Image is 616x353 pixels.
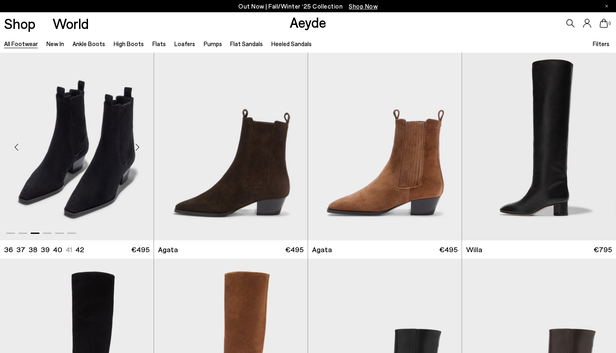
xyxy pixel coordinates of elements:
a: Pumps [204,40,222,47]
p: Out Now | Fall/Winter ‘25 Collection [238,1,378,11]
span: Navigate to /collections/new-in [349,2,378,10]
a: Heeled Sandals [271,40,312,47]
li: 37 [16,244,25,255]
li: 39 [41,244,50,255]
a: All Footwear [4,40,38,47]
a: Agata €495 [308,240,462,259]
a: Agata €495 [154,240,308,259]
img: Willa Leather Over-Knee Boots [462,47,616,240]
span: €795 [594,244,612,255]
li: 36 [4,244,13,255]
a: Flat Sandals [230,40,263,47]
span: Filters [593,40,609,47]
div: 1 / 6 [154,47,308,240]
a: Next slide Previous slide [154,47,308,240]
a: Willa €795 [462,240,616,259]
a: High Boots [114,40,144,47]
a: Shop [4,16,35,31]
li: 38 [29,244,37,255]
div: Previous slide [4,135,29,159]
a: World [53,16,89,31]
img: Agata Suede Ankle Boots [154,47,308,240]
a: Aeyde [290,13,326,31]
span: Willa [466,244,482,255]
a: New In [46,40,64,47]
img: Agata Suede Ankle Boots [308,47,462,240]
span: Agata [158,244,178,255]
a: Flats [152,40,166,47]
span: 0 [608,21,612,26]
li: 40 [53,244,62,255]
span: €495 [439,244,458,255]
li: 42 [75,244,84,255]
span: €495 [131,244,150,255]
a: 0 [600,19,608,28]
ul: variant [4,244,81,255]
a: Loafers [174,40,195,47]
span: Agata [312,244,332,255]
a: Ankle Boots [73,40,105,47]
span: €495 [285,244,304,255]
div: Next slide [125,135,150,159]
